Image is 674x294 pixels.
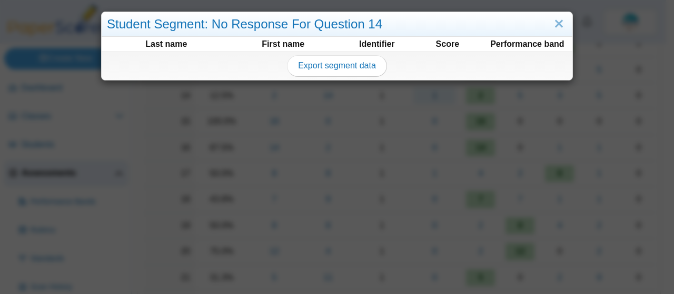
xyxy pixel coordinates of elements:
th: Identifier [342,38,412,50]
span: Export segment data [298,61,376,70]
div: Student Segment: No Response For Question 14 [102,12,572,37]
a: Export segment data [287,55,387,76]
th: Performance band [483,38,571,50]
th: Last name [108,38,224,50]
th: First name [225,38,341,50]
a: Close [551,15,567,33]
th: Score [413,38,482,50]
